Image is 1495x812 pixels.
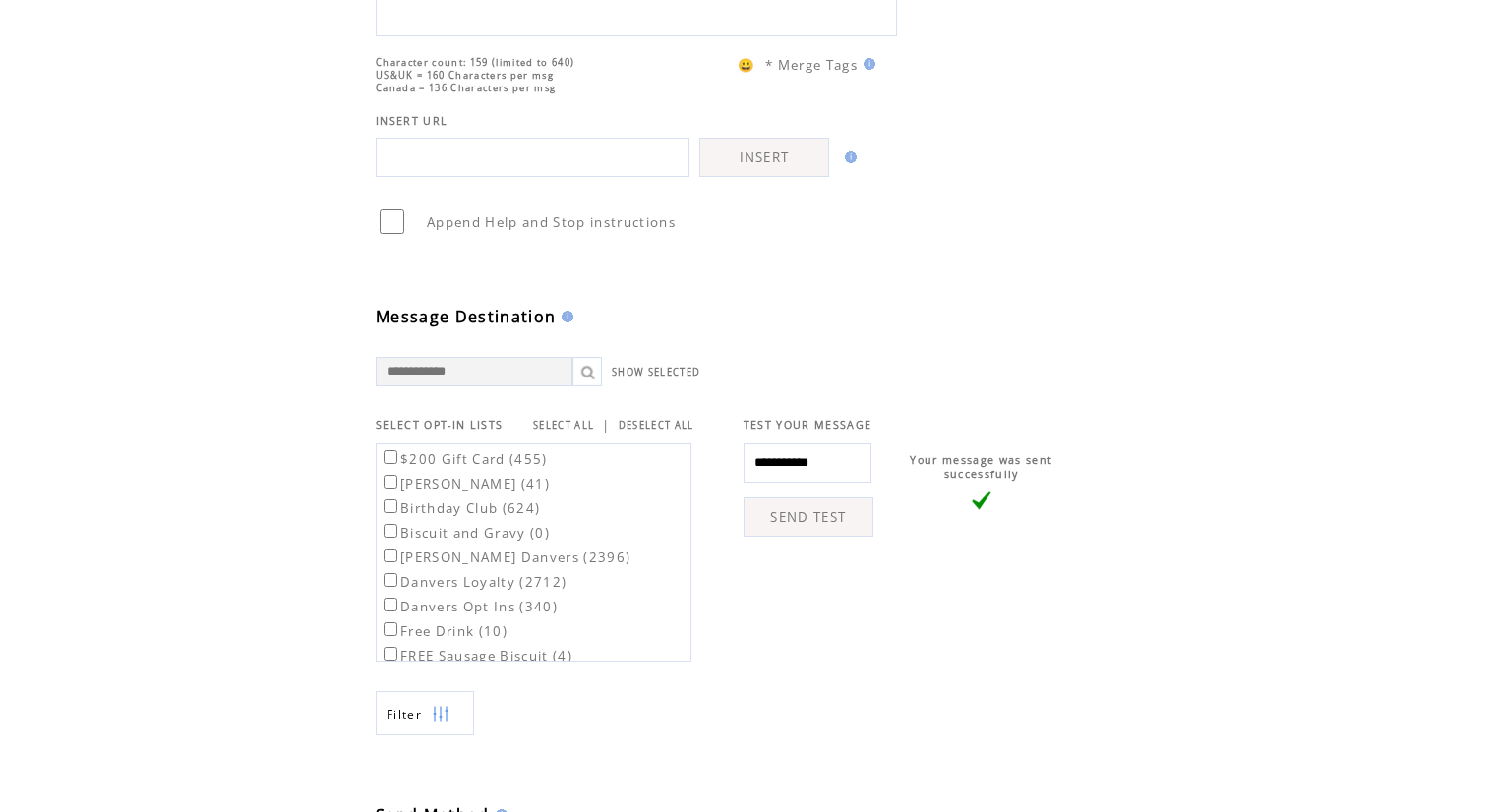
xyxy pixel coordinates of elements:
input: Free Drink (10) [384,622,397,636]
a: INSERT [699,138,829,177]
label: Birthday Club (624) [380,499,540,517]
img: vLarge.png [972,491,991,510]
span: Show filters [387,706,422,723]
span: Append Help and Stop instructions [427,213,676,231]
a: SEND TEST [744,497,873,537]
input: $200 Gift Card (455) [384,450,397,464]
span: | [602,416,610,434]
label: Biscuit and Gravy (0) [380,524,550,542]
img: help.gif [556,311,573,322]
label: Free Drink (10) [380,622,508,640]
label: Danvers Loyalty (2712) [380,573,567,591]
label: FREE Sausage Biscuit (4) [380,647,572,665]
span: Character count: 159 (limited to 640) [376,56,574,69]
span: Your message was sent successfully [910,453,1052,481]
input: [PERSON_NAME] (41) [384,475,397,489]
input: [PERSON_NAME] Danvers (2396) [384,549,397,562]
a: SELECT ALL [533,419,594,432]
input: Danvers Loyalty (2712) [384,573,397,587]
img: help.gif [858,58,875,70]
span: Canada = 136 Characters per msg [376,82,556,94]
label: $200 Gift Card (455) [380,450,548,468]
span: 😀 [738,56,755,74]
span: Message Destination [376,306,556,327]
span: * Merge Tags [765,56,858,74]
a: Filter [376,691,474,735]
input: Birthday Club (624) [384,499,397,513]
label: [PERSON_NAME] (41) [380,475,550,493]
img: help.gif [839,151,857,163]
label: [PERSON_NAME] Danvers (2396) [380,549,630,566]
img: filters.png [432,692,449,736]
input: FREE Sausage Biscuit (4) [384,647,397,661]
a: DESELECT ALL [619,419,694,432]
span: SELECT OPT-IN LISTS [376,418,503,432]
span: INSERT URL [376,114,448,128]
span: US&UK = 160 Characters per msg [376,69,554,82]
label: Danvers Opt Ins (340) [380,598,558,615]
span: TEST YOUR MESSAGE [744,418,872,432]
a: SHOW SELECTED [612,366,700,378]
input: Biscuit and Gravy (0) [384,524,397,538]
input: Danvers Opt Ins (340) [384,598,397,611]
